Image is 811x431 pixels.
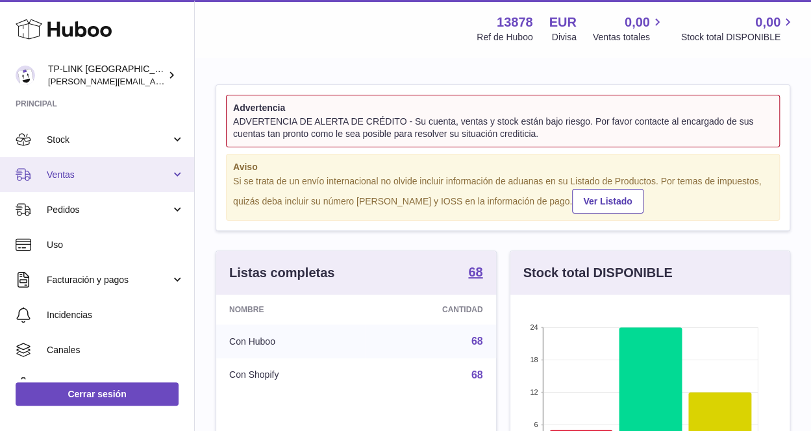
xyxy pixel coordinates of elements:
[47,344,184,356] span: Canales
[468,265,482,278] strong: 68
[48,76,260,86] span: [PERSON_NAME][EMAIL_ADDRESS][DOMAIN_NAME]
[48,63,165,88] div: TP-LINK [GEOGRAPHIC_DATA], SOCIEDAD LIMITADA
[47,134,171,146] span: Stock
[497,14,533,31] strong: 13878
[229,264,334,282] h3: Listas completas
[47,309,184,321] span: Incidencias
[530,323,538,331] text: 24
[233,116,773,140] div: ADVERTENCIA DE ALERTA DE CRÉDITO - Su cuenta, ventas y stock están bajo riesgo. Por favor contact...
[365,295,496,325] th: Cantidad
[471,336,483,347] a: 68
[593,31,665,43] span: Ventas totales
[530,356,538,363] text: 18
[16,382,179,406] a: Cerrar sesión
[468,265,482,281] a: 68
[534,421,538,428] text: 6
[233,175,773,214] div: Si se trata de un envío internacional no olvide incluir información de aduanas en su Listado de P...
[523,264,673,282] h3: Stock total DISPONIBLE
[47,274,171,286] span: Facturación y pagos
[755,14,780,31] span: 0,00
[233,102,773,114] strong: Advertencia
[530,388,538,396] text: 12
[47,379,184,391] span: Configuración
[552,31,577,43] div: Divisa
[216,358,365,392] td: Con Shopify
[572,189,643,214] a: Ver Listado
[47,169,171,181] span: Ventas
[625,14,650,31] span: 0,00
[681,14,795,43] a: 0,00 Stock total DISPONIBLE
[549,14,577,31] strong: EUR
[16,66,35,85] img: celia.yan@tp-link.com
[216,295,365,325] th: Nombre
[47,204,171,216] span: Pedidos
[47,239,184,251] span: Uso
[471,369,483,380] a: 68
[681,31,795,43] span: Stock total DISPONIBLE
[216,325,365,358] td: Con Huboo
[477,31,532,43] div: Ref de Huboo
[233,161,773,173] strong: Aviso
[593,14,665,43] a: 0,00 Ventas totales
